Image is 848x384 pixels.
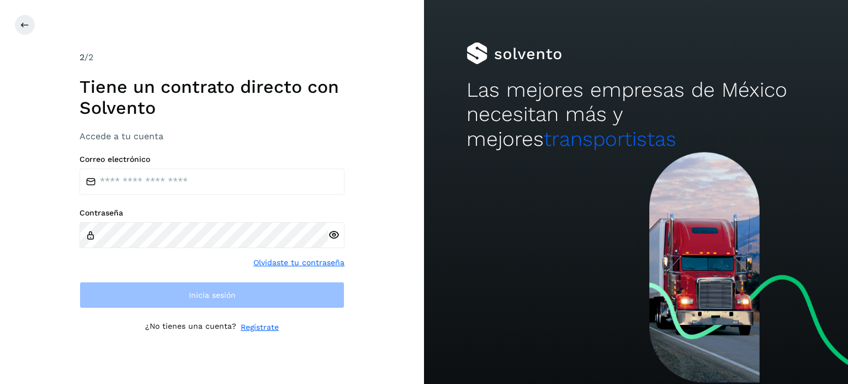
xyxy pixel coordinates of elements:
a: Regístrate [241,322,279,333]
span: Inicia sesión [189,291,236,299]
span: 2 [79,52,84,62]
h3: Accede a tu cuenta [79,131,344,141]
h2: Las mejores empresas de México necesitan más y mejores [467,78,805,151]
a: Olvidaste tu contraseña [253,257,344,269]
div: /2 [79,51,344,64]
span: transportistas [544,127,676,151]
label: Correo electrónico [79,155,344,164]
label: Contraseña [79,208,344,218]
h1: Tiene un contrato directo con Solvento [79,76,344,119]
button: Inicia sesión [79,282,344,308]
p: ¿No tienes una cuenta? [145,322,236,333]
